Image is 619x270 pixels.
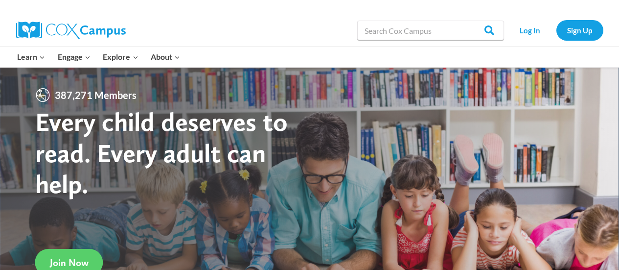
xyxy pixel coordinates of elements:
[509,20,603,40] nav: Secondary Navigation
[58,50,91,63] span: Engage
[50,257,89,269] span: Join Now
[51,87,140,103] span: 387,271 Members
[17,50,45,63] span: Learn
[509,20,551,40] a: Log In
[151,50,180,63] span: About
[357,21,504,40] input: Search Cox Campus
[556,20,603,40] a: Sign Up
[35,106,288,199] strong: Every child deserves to read. Every adult can help.
[11,47,186,67] nav: Primary Navigation
[16,22,126,39] img: Cox Campus
[103,50,138,63] span: Explore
